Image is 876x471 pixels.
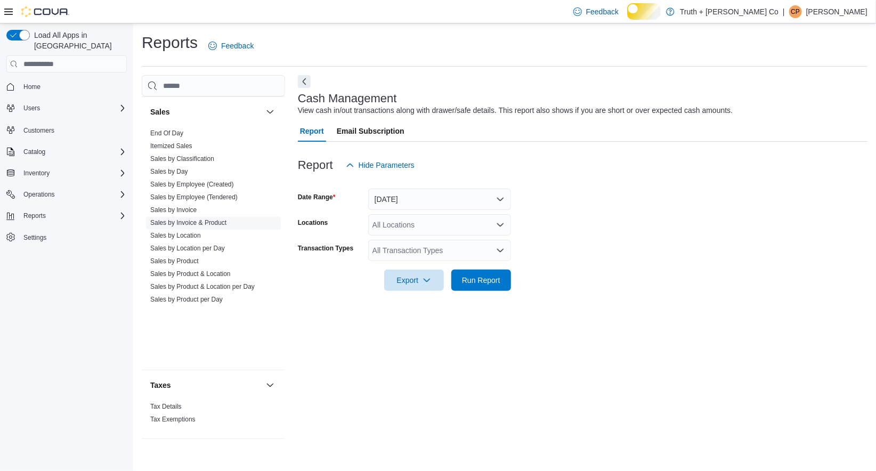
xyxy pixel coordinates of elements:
span: End Of Day [150,129,183,137]
span: Customers [23,126,54,135]
button: Inventory [2,166,131,181]
div: Cindy Pendergast [789,5,802,18]
a: Sales by Employee (Created) [150,181,234,188]
nav: Complex example [6,75,127,273]
a: Sales by Employee (Tendered) [150,193,238,201]
span: Catalog [19,145,127,158]
span: Tax Details [150,402,182,411]
button: Open list of options [496,246,505,255]
span: Sales by Location [150,231,201,240]
span: Customers [19,123,127,136]
button: Open list of options [496,221,505,229]
button: Hide Parameters [342,155,419,176]
button: Users [19,102,44,115]
button: Taxes [264,379,277,392]
span: Feedback [586,6,619,17]
button: Reports [19,209,50,222]
span: Inventory [23,169,50,177]
button: Sales [264,105,277,118]
span: Settings [19,231,127,244]
button: Taxes [150,380,262,391]
a: Sales by Product per Day [150,296,223,303]
h3: Sales [150,107,170,117]
p: | [783,5,785,18]
button: [DATE] [368,189,511,210]
div: Sales [142,127,285,370]
a: Itemized Sales [150,142,192,150]
span: Inventory [19,167,127,180]
button: Catalog [2,144,131,159]
span: Users [23,104,40,112]
span: Feedback [221,40,254,51]
input: Dark Mode [627,3,661,20]
a: Tax Exemptions [150,416,196,423]
span: Export [391,270,437,291]
button: Settings [2,230,131,245]
span: Catalog [23,148,45,156]
span: Operations [23,190,55,199]
a: Sales by Invoice [150,206,197,214]
span: Hide Parameters [359,160,415,170]
button: Next [298,75,311,88]
span: Email Subscription [337,120,404,142]
h3: Report [298,159,333,172]
span: Sales by Product & Location per Day [150,282,255,291]
span: Settings [23,233,46,242]
a: Sales by Product & Location per Day [150,283,255,290]
label: Locations [298,218,328,227]
button: Export [384,270,444,291]
button: Users [2,101,131,116]
span: Sales by Day [150,167,188,176]
a: Feedback [569,1,623,22]
a: Customers [19,124,59,137]
button: Run Report [451,270,511,291]
span: Reports [23,212,46,220]
button: Home [2,79,131,94]
span: Load All Apps in [GEOGRAPHIC_DATA] [30,30,127,51]
span: Home [19,80,127,93]
a: Sales by Classification [150,155,214,163]
span: Home [23,83,40,91]
div: View cash in/out transactions along with drawer/safe details. This report also shows if you are s... [298,105,733,116]
button: Reports [2,208,131,223]
span: Sales by Product per Day [150,295,223,304]
span: CP [791,5,800,18]
a: Sales by Invoice & Product [150,219,226,226]
span: Report [300,120,324,142]
span: Users [19,102,127,115]
label: Transaction Types [298,244,353,253]
button: Customers [2,122,131,137]
span: Tax Exemptions [150,415,196,424]
button: Operations [19,188,59,201]
a: End Of Day [150,129,183,137]
button: Sales [150,107,262,117]
span: Reports [19,209,127,222]
a: Tax Details [150,403,182,410]
img: Cova [21,6,69,17]
a: Sales by Location [150,232,201,239]
a: Sales by Product [150,257,199,265]
span: Run Report [462,275,500,286]
span: Operations [19,188,127,201]
a: Sales by Product & Location [150,270,231,278]
a: Sales by Location per Day [150,245,225,252]
h1: Reports [142,32,198,53]
a: Sales by Day [150,168,188,175]
div: Taxes [142,400,285,438]
a: Settings [19,231,51,244]
a: Feedback [204,35,258,56]
h3: Taxes [150,380,171,391]
button: Operations [2,187,131,202]
label: Date Range [298,193,336,201]
button: Inventory [19,167,54,180]
a: Home [19,80,45,93]
p: [PERSON_NAME] [806,5,867,18]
